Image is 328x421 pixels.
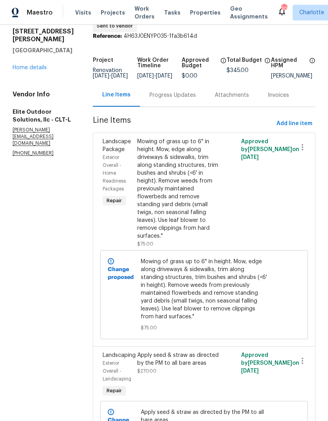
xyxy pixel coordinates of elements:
[137,138,219,240] div: Mowing of grass up to 6" in height. Mow, edge along driveways & sidewalks, trim along standing st...
[135,5,155,20] span: Work Orders
[149,91,196,99] div: Progress Updates
[137,57,182,68] h5: Work Order Timeline
[264,57,271,68] span: The total cost of line items that have been proposed by Opendoor. This sum includes line items th...
[220,57,227,73] span: The total cost of line items that have been approved by both Opendoor and the Trade Partner. This...
[271,57,307,68] h5: Assigned HPM
[241,368,259,374] span: [DATE]
[101,9,125,17] span: Projects
[103,139,131,152] span: Landscape Package
[164,10,181,15] span: Tasks
[13,90,74,98] h4: Vendor Info
[93,116,273,131] span: Line Items
[241,353,299,374] span: Approved by [PERSON_NAME] on
[137,369,157,373] span: $270.00
[93,33,122,39] b: Reference:
[27,9,53,17] span: Maestro
[93,32,315,40] div: 4H63J0ENYP035-1fa3b614d
[97,22,136,30] span: Sent to vendor
[137,242,153,246] span: $75.00
[93,73,109,79] span: [DATE]
[103,155,126,191] span: Exterior Overall - Home Readiness Packages
[141,258,268,321] span: Mowing of grass up to 6" in height. Mow, edge along driveways & sidewalks, trim along standing st...
[182,57,217,68] h5: Approved Budget
[13,28,74,43] h2: [STREET_ADDRESS][PERSON_NAME]
[137,73,172,79] span: -
[93,73,128,79] span: -
[103,387,125,395] span: Repair
[137,73,154,79] span: [DATE]
[268,91,289,99] div: Invoices
[273,116,315,131] button: Add line item
[190,9,221,17] span: Properties
[182,73,197,79] span: $0.00
[75,9,91,17] span: Visits
[276,119,312,129] span: Add line item
[137,351,219,367] div: Apply seed & straw as directed by the PM to all bare areas
[230,5,268,20] span: Geo Assignments
[13,108,74,124] h5: Elite Outdoor Solutions, llc - CLT-L
[309,57,315,73] span: The hpm assigned to this work order.
[108,267,134,280] b: Change proposed
[93,68,128,79] span: Renovation
[13,46,74,54] h5: [GEOGRAPHIC_DATA]
[93,57,113,63] h5: Project
[227,57,262,63] h5: Total Budget
[103,353,136,358] span: Landscaping
[241,155,259,160] span: [DATE]
[111,73,128,79] span: [DATE]
[271,73,315,79] div: [PERSON_NAME]
[227,68,249,73] span: $345.00
[281,5,287,13] div: 30
[13,65,47,70] a: Home details
[299,9,324,17] span: Charlotte
[103,361,131,381] span: Exterior Overall - Landscaping
[241,139,299,160] span: Approved by [PERSON_NAME] on
[102,91,131,99] div: Line Items
[215,91,249,99] div: Attachments
[156,73,172,79] span: [DATE]
[103,197,125,205] span: Repair
[141,324,268,332] span: $75.00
